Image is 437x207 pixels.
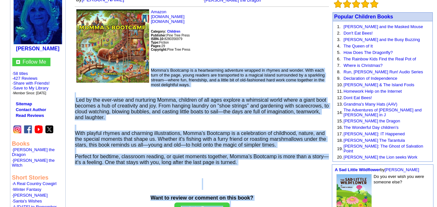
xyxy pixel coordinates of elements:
font: · [12,181,57,186]
font: Copyright: [151,48,167,51]
font: · [12,158,55,168]
span: Led by the ever-wise and nurturing Momma, children of all ages explore a whimsical world where a ... [75,97,329,120]
a: Don't Eat Bees! [344,31,373,36]
font: Fiction [151,41,169,44]
font: 14. [337,110,343,115]
font: · [12,193,48,198]
img: ig.png [13,125,21,133]
font: 18. [337,138,343,143]
b: Pages: [151,44,161,48]
font: · [12,147,55,157]
b: Children [167,30,180,33]
a: [DOMAIN_NAME] [151,14,184,19]
font: 8280356979 [151,37,182,41]
b: ISBN-10: [151,37,164,41]
a: [PERSON_NAME] the Witch [12,158,55,168]
font: 3. [337,37,341,42]
a: [PERSON_NAME] and the Masked Mouse [344,24,423,29]
a: The Rainbow Kids Find the Real Pot of [344,57,416,61]
font: 12. [337,95,343,100]
a: [PERSON_NAME] [385,167,419,172]
a: [DOMAIN_NAME] [151,19,184,24]
a: The Wonderful Day children's [344,125,399,130]
font: by [335,167,419,172]
a: A Real Country Cowgirl [13,181,56,186]
a: Share with Friends! [13,81,49,86]
font: · · [12,71,50,95]
img: gc.jpg [16,60,20,64]
span: With playful rhymes and charming illustrations, Momma’s Bootcamp is a celebration of childhood, n... [75,130,329,165]
a: Read Reviews [16,113,44,118]
iframe: fb:like Facebook Social Plugin [151,56,312,63]
b: Type: [151,41,159,44]
a: Follow Me [23,59,46,65]
font: 19. [337,146,343,151]
a: Run, [PERSON_NAME] Run! Audio Series [344,69,423,74]
a: Popular Children Books [334,14,393,19]
a: [PERSON_NAME] The Tarantula [344,138,405,143]
a: [PERSON_NAME]: The Ghost of Salvation Point [344,144,423,153]
font: 6. [337,57,341,61]
b: Short Stories [12,174,49,181]
a: Homework Help on the Internet [344,89,402,94]
font: 13. [337,102,343,107]
a: Children [167,29,180,34]
a: [PERSON_NAME] [16,46,60,51]
a: The Adventures of [PERSON_NAME] and [PERSON_NAME] in J [344,108,421,117]
a: 58 titles [13,71,28,76]
font: 8. [337,69,341,74]
a: [PERSON_NAME] the Dragon [12,147,55,157]
b: Want to review or comment on this book? [150,195,253,201]
a: How Does The Dragonfly? [344,50,393,55]
font: 20. [337,155,343,160]
a: [PERSON_NAME]: IT Happened [344,131,405,136]
font: 7. [337,63,341,68]
a: Santa's Wishes [13,199,42,203]
a: [PERSON_NAME] the Dragon [344,119,400,123]
a: Sitemap [16,101,32,106]
a: [PERSON_NAME] & The Island Fools [344,82,414,87]
font: 16. [337,125,343,130]
font: 2. [337,31,341,36]
font: · [12,199,42,203]
font: 11. [337,89,343,94]
a: The Queen of It [344,44,373,48]
font: 17. [337,131,343,136]
a: Dont Eat Bees! [344,95,372,100]
img: See larger image [76,9,149,83]
b: Category: [151,30,166,33]
b: Publisher: [151,34,167,37]
font: 15. [337,119,343,123]
a: Declaration of Independence [344,76,397,81]
font: 4. [337,44,341,48]
a: Save to My Library [13,86,48,90]
img: youtube.png [35,125,43,133]
font: Pine Tree Press [167,48,190,51]
a: 427 Reviews [13,76,37,81]
a: [PERSON_NAME] and the Busy Buzzing [344,37,420,42]
a: Where is Christmas? [344,63,383,68]
a: Winter Fantasy [13,187,41,192]
a: [PERSON_NAME] [13,193,48,198]
font: · · · [12,81,50,95]
font: · [12,187,41,192]
font: Do you ever wish you were someone else? [374,174,424,184]
font: 5. [337,50,341,55]
font: Member Since: [DATE] [13,91,46,95]
a: A Sad Little Wildflower [335,167,380,172]
b: Books [12,140,30,147]
font: 10. [337,82,343,87]
font: Pine Tree Press [151,34,190,37]
font: 1. [337,24,341,29]
a: [PERSON_NAME] the Lion seeks Work [344,155,417,160]
font: Momma’s Bootcamp is a heartwarming adventure wrapped in rhymes and wonder. With each turn of the ... [151,68,325,87]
